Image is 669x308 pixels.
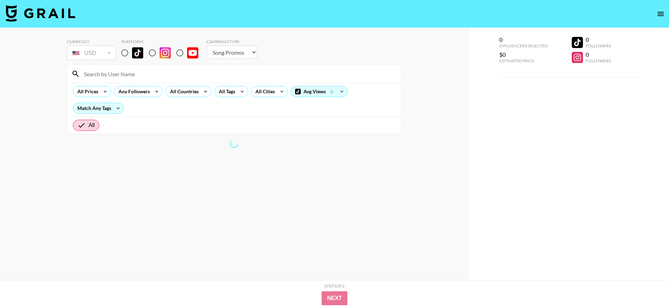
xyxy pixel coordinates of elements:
[67,44,116,62] div: Currency is locked to USD
[499,58,548,63] div: Estimated Price
[89,121,95,129] span: All
[166,86,200,97] div: All Countries
[654,7,668,21] button: open drawer
[207,39,257,44] div: Campaign Type
[251,86,276,97] div: All Cities
[324,283,345,289] div: Step 1 of 2
[499,43,548,48] div: Influencers Selected
[322,291,348,305] button: Next
[73,103,124,113] div: Match Any Tags
[215,86,237,97] div: All Tags
[80,68,397,79] input: Search by User Name
[230,140,238,148] span: Refreshing lists, bookers, clients, countries, tags, cities, talent, talent...
[68,47,114,59] div: USD
[73,86,100,97] div: All Prices
[114,86,151,97] div: Any Followers
[6,5,75,22] img: Grail Talent
[586,36,611,43] div: 0
[499,51,548,58] div: $0
[187,47,198,58] img: YouTube
[67,39,116,44] div: Currency
[132,47,143,58] img: TikTok
[586,58,611,63] div: Followers
[291,86,347,97] div: Avg Views
[586,51,611,58] div: 0
[586,43,611,48] div: Followers
[499,36,548,43] div: 0
[121,39,204,44] div: Platform
[160,47,171,58] img: Instagram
